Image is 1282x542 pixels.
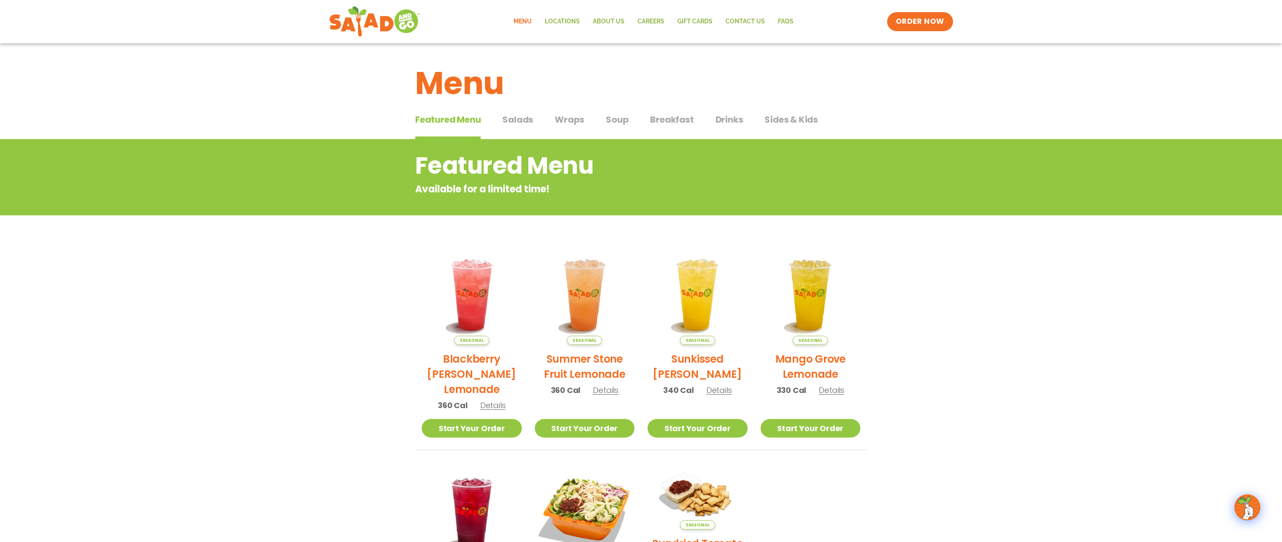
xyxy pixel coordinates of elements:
a: Start Your Order [761,419,861,438]
nav: Menu [507,12,800,32]
img: Product photo for Sunkissed Yuzu Lemonade [648,245,748,345]
img: Product photo for Summer Stone Fruit Lemonade [535,245,635,345]
span: 360 Cal [551,384,581,396]
div: Tabbed content [415,110,867,140]
h2: Mango Grove Lemonade [761,351,861,382]
span: 330 Cal [777,384,807,396]
span: Featured Menu [415,113,481,126]
span: Wraps [555,113,584,126]
span: Details [593,385,618,396]
h2: Summer Stone Fruit Lemonade [535,351,635,382]
p: Available for a limited time! [415,182,797,196]
span: Seasonal [793,336,828,345]
a: Contact Us [719,12,771,32]
a: Start Your Order [422,419,522,438]
span: Seasonal [454,336,489,345]
span: Details [819,385,844,396]
span: ORDER NOW [896,16,944,27]
span: Salads [502,113,533,126]
a: Menu [507,12,538,32]
a: ORDER NOW [887,12,953,31]
span: Breakfast [650,113,693,126]
img: new-SAG-logo-768×292 [329,4,420,39]
span: 360 Cal [438,399,468,411]
span: Seasonal [567,336,602,345]
h2: Featured Menu [415,148,797,183]
span: Drinks [716,113,743,126]
a: Locations [538,12,586,32]
a: FAQs [771,12,800,32]
img: wpChatIcon [1235,495,1259,519]
h2: Blackberry [PERSON_NAME] Lemonade [422,351,522,397]
img: Product photo for Blackberry Bramble Lemonade [422,245,522,345]
h2: Sunkissed [PERSON_NAME] [648,351,748,382]
img: Product photo for Mango Grove Lemonade [761,245,861,345]
span: Seasonal [680,520,715,529]
span: Sides & Kids [765,113,818,126]
span: Details [706,385,732,396]
h1: Menu [415,60,867,107]
span: 340 Cal [663,384,694,396]
a: Careers [631,12,671,32]
span: Soup [606,113,628,126]
span: Details [480,400,506,411]
a: About Us [586,12,631,32]
a: Start Your Order [648,419,748,438]
span: Seasonal [680,336,715,345]
img: Product photo for Sundried Tomato Hummus & Pita Chips [648,463,748,530]
a: GIFT CARDS [671,12,719,32]
a: Start Your Order [535,419,635,438]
